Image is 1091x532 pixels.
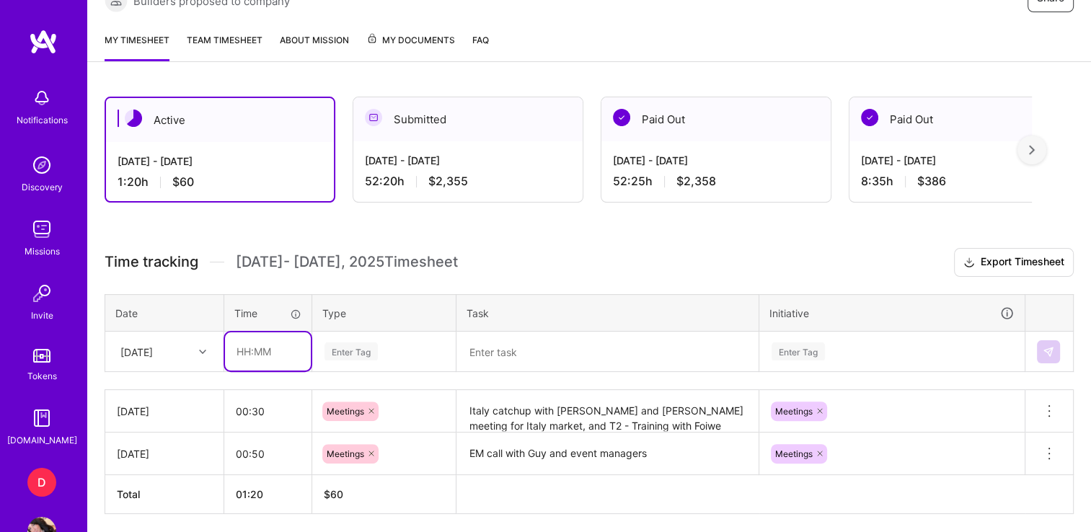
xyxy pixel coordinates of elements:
input: HH:MM [224,435,312,473]
div: [DATE] - [DATE] [365,153,571,168]
div: [DATE] - [DATE] [613,153,819,168]
span: $60 [172,174,194,190]
div: Initiative [769,305,1015,322]
img: Active [125,110,142,127]
div: Missions [25,244,60,259]
th: 01:20 [224,475,312,514]
div: D [27,468,56,497]
div: Submitted [353,97,583,141]
a: Team timesheet [187,32,262,61]
span: $2,358 [676,174,716,189]
span: Time tracking [105,253,198,271]
div: [DATE] [117,446,212,461]
div: 52:25 h [613,174,819,189]
div: [DATE] [120,344,153,359]
th: Total [105,475,224,514]
img: logo [29,29,58,55]
div: Notifications [17,112,68,128]
img: discovery [27,151,56,179]
div: [DOMAIN_NAME] [7,433,77,448]
img: tokens [33,349,50,363]
div: Invite [31,308,53,323]
img: Submitted [365,109,382,126]
img: right [1029,145,1035,155]
span: $ 60 [324,488,343,500]
a: FAQ [472,32,489,61]
img: bell [27,84,56,112]
img: Submit [1043,346,1054,358]
div: Paid Out [849,97,1079,141]
a: My Documents [366,32,455,61]
span: Meetings [775,448,813,459]
button: Export Timesheet [954,248,1074,277]
textarea: Italy catchup with [PERSON_NAME] and [PERSON_NAME] meeting for Italy market, and T2 - Training wi... [458,391,757,431]
i: icon Chevron [199,348,206,355]
th: Type [312,294,456,332]
div: Discovery [22,179,63,195]
div: [DATE] [117,404,212,419]
div: 52:20 h [365,174,571,189]
span: Meetings [327,406,364,417]
span: $386 [917,174,946,189]
input: HH:MM [224,392,312,430]
div: [DATE] - [DATE] [861,153,1067,168]
span: $2,355 [428,174,468,189]
img: Paid Out [613,109,630,126]
textarea: EM call with Guy and event managers [458,434,757,474]
input: HH:MM [225,332,311,371]
img: guide book [27,404,56,433]
th: Task [456,294,759,332]
div: 1:20 h [118,174,322,190]
div: Active [106,98,334,142]
img: Paid Out [861,109,878,126]
span: My Documents [366,32,455,48]
a: My timesheet [105,32,169,61]
img: Invite [27,279,56,308]
a: About Mission [280,32,349,61]
th: Date [105,294,224,332]
div: 8:35 h [861,174,1067,189]
a: D [24,468,60,497]
div: Time [234,306,301,321]
span: Meetings [327,448,364,459]
div: [DATE] - [DATE] [118,154,322,169]
div: Enter Tag [772,340,825,363]
div: Paid Out [601,97,831,141]
span: [DATE] - [DATE] , 2025 Timesheet [236,253,458,271]
div: Enter Tag [324,340,378,363]
i: icon Download [963,255,975,270]
div: Tokens [27,368,57,384]
img: teamwork [27,215,56,244]
span: Meetings [775,406,813,417]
